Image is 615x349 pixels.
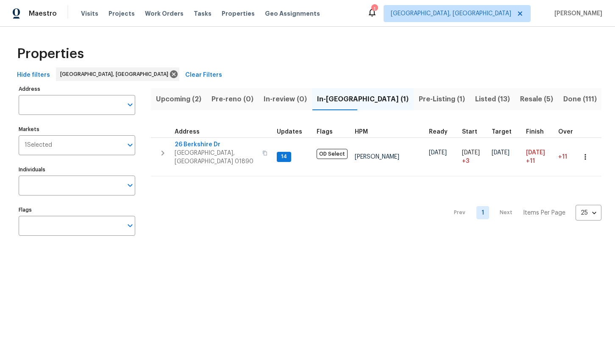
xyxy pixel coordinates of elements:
p: Items Per Page [523,209,565,217]
label: Individuals [19,167,135,172]
span: Projects [109,9,135,18]
td: Project started 3 days late [459,137,488,176]
button: Open [124,99,136,111]
span: [PERSON_NAME] [355,154,399,160]
span: Hide filters [17,70,50,81]
span: 1 Selected [25,142,52,149]
span: Resale (5) [520,93,553,105]
span: [DATE] [492,150,509,156]
label: Address [19,87,135,92]
span: [GEOGRAPHIC_DATA], [GEOGRAPHIC_DATA] [60,70,172,78]
span: [DATE] [462,150,480,156]
span: Target [492,129,512,135]
span: Maestro [29,9,57,18]
button: Open [124,220,136,232]
label: Flags [19,207,135,212]
span: Clear Filters [185,70,222,81]
span: Pre-Listing (1) [419,93,465,105]
td: 11 day(s) past target finish date [555,137,591,176]
div: Target renovation project end date [492,129,519,135]
span: Start [462,129,477,135]
span: Tasks [194,11,211,17]
a: Goto page 1 [476,206,489,219]
td: Scheduled to finish 11 day(s) late [523,137,555,176]
div: 1 [371,5,377,14]
span: Overall [558,129,580,135]
label: Markets [19,127,135,132]
span: [PERSON_NAME] [551,9,602,18]
span: 26 Berkshire Dr [175,140,257,149]
div: 25 [576,202,601,224]
span: [GEOGRAPHIC_DATA], [GEOGRAPHIC_DATA] 01890 [175,149,257,166]
button: Hide filters [14,67,53,83]
span: [DATE] [526,150,545,156]
button: Open [124,179,136,191]
span: OD Select [317,149,348,159]
div: Earliest renovation start date (first business day after COE or Checkout) [429,129,455,135]
span: Updates [277,129,302,135]
span: 14 [278,153,290,160]
span: In-review (0) [264,93,307,105]
span: +11 [558,154,567,160]
span: [DATE] [429,150,447,156]
span: Visits [81,9,98,18]
span: [GEOGRAPHIC_DATA], [GEOGRAPHIC_DATA] [391,9,511,18]
span: Pre-reno (0) [211,93,253,105]
span: +11 [526,157,535,165]
span: Address [175,129,200,135]
span: Ready [429,129,448,135]
span: Upcoming (2) [156,93,201,105]
div: [GEOGRAPHIC_DATA], [GEOGRAPHIC_DATA] [56,67,179,81]
div: Projected renovation finish date [526,129,551,135]
span: Finish [526,129,544,135]
span: + 3 [462,157,469,165]
span: In-[GEOGRAPHIC_DATA] (1) [317,93,409,105]
span: Properties [222,9,255,18]
span: Listed (13) [475,93,510,105]
span: Done (111) [563,93,597,105]
button: Open [124,139,136,151]
span: Properties [17,50,84,58]
button: Clear Filters [182,67,225,83]
div: Days past target finish date [558,129,588,135]
span: Geo Assignments [265,9,320,18]
span: HPM [355,129,368,135]
div: Actual renovation start date [462,129,485,135]
span: Work Orders [145,9,184,18]
nav: Pagination Navigation [446,181,601,244]
span: Flags [317,129,333,135]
